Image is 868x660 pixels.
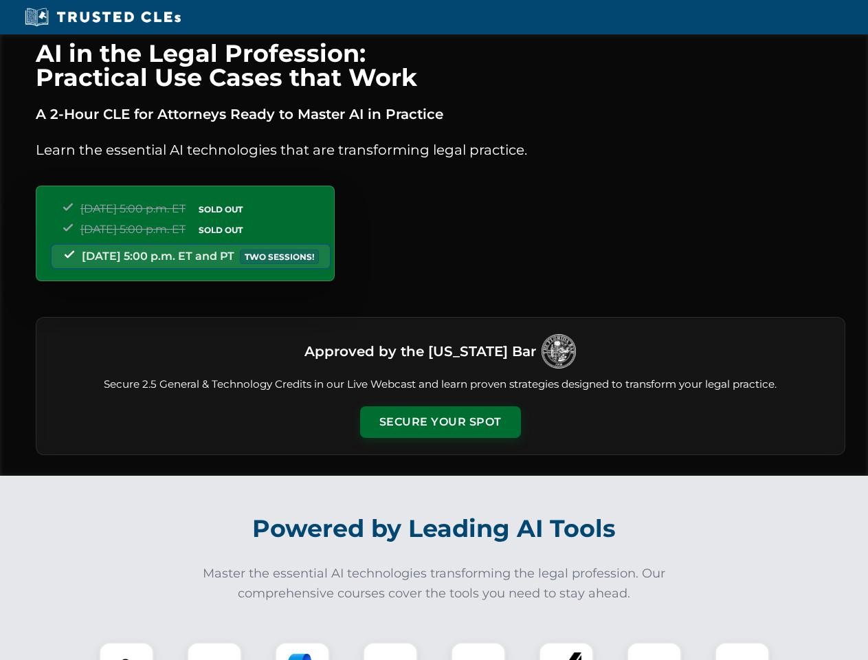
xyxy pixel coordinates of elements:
h2: Powered by Leading AI Tools [54,505,815,553]
span: [DATE] 5:00 p.m. ET [80,223,186,236]
img: Trusted CLEs [21,7,185,27]
span: [DATE] 5:00 p.m. ET [80,202,186,215]
p: Learn the essential AI technologies that are transforming legal practice. [36,139,845,161]
p: Master the essential AI technologies transforming the legal profession. Our comprehensive courses... [194,564,675,604]
span: SOLD OUT [194,202,247,217]
p: Secure 2.5 General & Technology Credits in our Live Webcast and learn proven strategies designed ... [53,377,828,393]
h1: AI in the Legal Profession: Practical Use Cases that Work [36,41,845,89]
img: Logo [542,334,576,368]
span: SOLD OUT [194,223,247,237]
h3: Approved by the [US_STATE] Bar [304,339,536,364]
p: A 2-Hour CLE for Attorneys Ready to Master AI in Practice [36,103,845,125]
button: Secure Your Spot [360,406,521,438]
